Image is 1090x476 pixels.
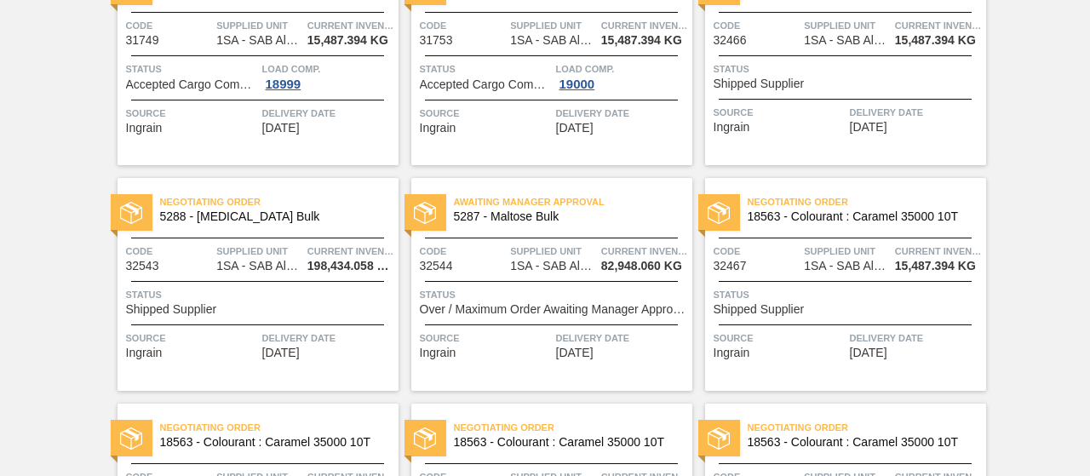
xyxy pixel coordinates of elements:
span: Status [420,286,688,303]
span: Source [714,330,846,347]
a: Load Comp.19000 [556,60,688,91]
span: Accepted Cargo Composition [126,78,258,91]
img: status [708,202,730,224]
span: Current inventory [601,243,688,260]
span: Code [126,243,213,260]
span: 15,487.394 KG [895,34,976,47]
span: Source [126,105,258,122]
span: 32544 [420,260,453,272]
span: Delivery Date [262,330,394,347]
span: 32467 [714,260,747,272]
span: Ingrain [714,121,750,134]
span: Ingrain [714,347,750,359]
span: Status [714,286,982,303]
span: Code [420,17,507,34]
span: Current inventory [895,17,982,34]
img: status [120,202,142,224]
a: Load Comp.18999 [262,60,394,91]
span: 15,487.394 KG [601,34,682,47]
span: Negotiating Order [160,419,399,436]
span: Current inventory [307,243,394,260]
span: Status [126,286,394,303]
img: status [708,427,730,450]
span: Status [420,60,552,77]
span: Delivery Date [556,105,688,122]
span: 10/31/2025 [556,347,594,359]
span: Source [714,104,846,121]
span: Supplied Unit [804,17,891,34]
span: Accepted Cargo Composition [420,78,552,91]
span: 5288 - Dextrose Bulk [160,210,385,223]
span: 1SA - SAB Alrode Brewery [804,34,889,47]
span: Supplied Unit [510,243,597,260]
span: Supplied Unit [510,17,597,34]
span: Shipped Supplier [714,303,805,316]
span: Supplied Unit [216,17,303,34]
span: Source [420,105,552,122]
span: 10/11/2025 [262,122,300,135]
span: Load Comp. [262,60,394,77]
span: Status [126,60,258,77]
span: 18563 - Colourant : Caramel 35000 10T [748,436,972,449]
span: Code [714,17,800,34]
span: 198,434.058 KG [307,260,394,272]
span: Ingrain [126,347,163,359]
span: Source [420,330,552,347]
span: Delivery Date [556,330,688,347]
span: Negotiating Order [748,193,986,210]
span: Current inventory [895,243,982,260]
span: Delivery Date [850,330,982,347]
span: 18563 - Colourant : Caramel 35000 10T [748,210,972,223]
span: 10/27/2025 [850,121,887,134]
span: 15,487.394 KG [307,34,388,47]
span: 1SA - SAB Alrode Brewery [216,260,301,272]
span: Status [714,60,982,77]
img: status [414,427,436,450]
a: statusNegotiating Order5288 - [MEDICAL_DATA] BulkCode32543Supplied Unit1SA - SAB Alrode BreweryCu... [105,178,399,391]
span: 32543 [126,260,159,272]
span: Negotiating Order [454,419,692,436]
span: 82,948.060 KG [601,260,682,272]
span: 5287 - Maltose Bulk [454,210,679,223]
span: 11/02/2025 [850,347,887,359]
span: 10/18/2025 [556,122,594,135]
span: Delivery Date [262,105,394,122]
span: Code [714,243,800,260]
span: Ingrain [126,122,163,135]
span: 18563 - Colourant : Caramel 35000 10T [160,436,385,449]
div: 19000 [556,77,599,91]
span: Ingrain [420,122,456,135]
span: 15,487.394 KG [895,260,976,272]
span: 10/31/2025 [262,347,300,359]
span: Shipped Supplier [126,303,217,316]
img: status [414,202,436,224]
span: Supplied Unit [216,243,303,260]
span: Negotiating Order [160,193,399,210]
span: Source [126,330,258,347]
span: Supplied Unit [804,243,891,260]
span: Negotiating Order [748,419,986,436]
span: 18563 - Colourant : Caramel 35000 10T [454,436,679,449]
a: statusNegotiating Order18563 - Colourant : Caramel 35000 10TCode32467Supplied Unit1SA - SAB Alrod... [692,178,986,391]
span: 31753 [420,34,453,47]
span: 1SA - SAB Alrode Brewery [804,260,889,272]
a: statusAwaiting Manager Approval5287 - Maltose BulkCode32544Supplied Unit1SA - SAB Alrode BreweryC... [399,178,692,391]
span: Load Comp. [556,60,688,77]
span: 1SA - SAB Alrode Brewery [216,34,301,47]
span: Delivery Date [850,104,982,121]
span: 1SA - SAB Alrode Brewery [510,34,595,47]
span: Current inventory [307,17,394,34]
span: Awaiting Manager Approval [454,193,692,210]
span: Code [420,243,507,260]
img: status [120,427,142,450]
div: 18999 [262,77,305,91]
span: Ingrain [420,347,456,359]
span: 1SA - SAB Alrode Brewery [510,260,595,272]
span: Shipped Supplier [714,77,805,90]
span: 32466 [714,34,747,47]
span: Over / Maximum Order Awaiting Manager Approval [420,303,688,316]
span: Code [126,17,213,34]
span: 31749 [126,34,159,47]
span: Current inventory [601,17,688,34]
